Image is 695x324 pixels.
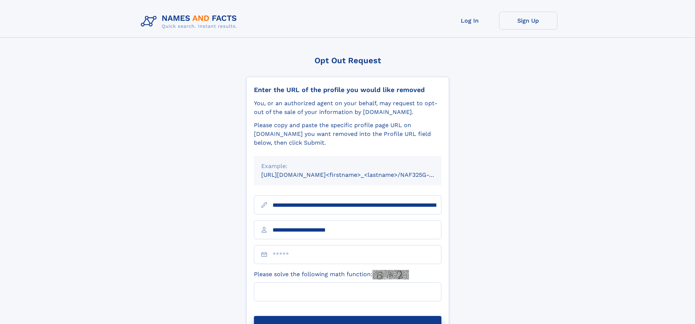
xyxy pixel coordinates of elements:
[138,12,243,31] img: Logo Names and Facts
[441,12,499,30] a: Log In
[246,56,449,65] div: Opt Out Request
[254,270,409,279] label: Please solve the following math function:
[254,121,441,147] div: Please copy and paste the specific profile page URL on [DOMAIN_NAME] you want removed into the Pr...
[254,99,441,117] div: You, or an authorized agent on your behalf, may request to opt-out of the sale of your informatio...
[261,162,434,171] div: Example:
[254,86,441,94] div: Enter the URL of the profile you would like removed
[261,171,455,178] small: [URL][DOMAIN_NAME]<firstname>_<lastname>/NAF325G-xxxxxxxx
[499,12,557,30] a: Sign Up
